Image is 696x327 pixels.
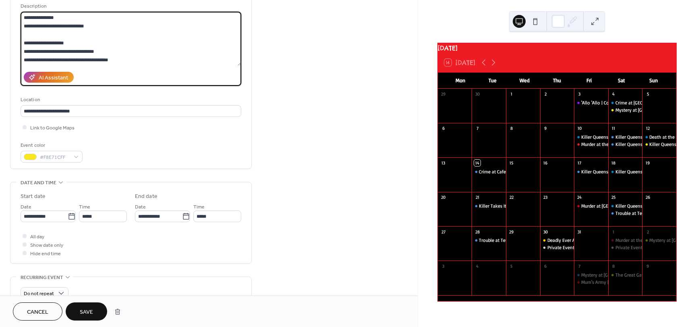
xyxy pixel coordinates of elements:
div: Killer Takes It All | Railway Mystery [472,203,506,210]
div: Wed [509,73,541,89]
div: 8 [508,125,514,131]
div: Mon [444,73,476,89]
div: Murder at Gatsby Manor | Criminal Cabaret [574,203,608,210]
div: 29 [440,91,446,97]
div: 2 [543,91,549,97]
div: Private Event [608,244,642,251]
div: 11 [611,125,617,131]
span: Show date only [30,241,63,250]
span: #F8E71CFF [40,153,70,162]
span: Time [79,203,90,211]
div: Private Event [547,244,574,251]
div: Crime at Clue-Doh Manor | Railway Mystery [608,100,642,106]
span: Date and time [21,179,56,187]
button: Cancel [13,302,62,321]
div: 'Allo 'Allo | Comedy Dining Experience [574,100,608,106]
div: Killer Queens - Night at the Museum | Railway Mystery [581,169,693,175]
div: 5 [508,263,514,269]
div: AI Assistant [39,74,68,82]
span: Link to Google Maps [30,124,75,132]
div: Trouble at Terror Towers | Railway Mystery [472,237,506,244]
div: 16 [543,160,549,166]
div: Murder at the Moulin Rouge | Criminal Cabaret [608,237,642,244]
div: Killer Takes It All | Railway Mystery [479,203,550,210]
div: Murder at [GEOGRAPHIC_DATA] | Criminal Cabaret [581,203,681,210]
button: AI Assistant [24,72,74,83]
div: 6 [543,263,549,269]
div: 13 [440,160,446,166]
div: 10 [576,125,582,131]
div: Sat [605,73,638,89]
div: Tue [476,73,509,89]
div: Killer Queens - Murder at the Museum | Railway Mystery [608,203,642,210]
div: Mystery at Bludgeonton Manor | Railway Mystery [574,272,608,279]
div: 8 [611,263,617,269]
div: 7 [576,263,582,269]
div: 12 [644,125,650,131]
span: Time [193,203,205,211]
div: 3 [440,263,446,269]
div: Start date [21,192,46,201]
div: Fri [573,73,605,89]
div: Killer Queens - Night at the Museum | Interactive Investigation [642,141,676,148]
div: Mum's Army | Criminal Cabaret [581,279,643,286]
div: Description [21,2,240,10]
div: Killer Queens - Night at the Museum | Railway Mystery [608,169,642,175]
div: Murder at the [GEOGRAPHIC_DATA] | Criminal Cabaret [581,141,690,148]
div: Trouble at Terror Towers | Railway Mystery [479,237,566,244]
div: Murder at the Moulin Rouge | Criminal Cabaret [574,141,608,148]
div: 31 [576,229,582,235]
span: Date [135,203,146,211]
div: 19 [644,160,650,166]
div: 6 [440,125,446,131]
div: 28 [474,229,480,235]
div: Deadly Ever After | Interactive Investigation [547,237,636,244]
div: Private Event [615,244,642,251]
div: Killer Queens - Night at the Museum | Railway Mystery [608,141,642,148]
div: Killer Queens - Night at the Museum | Railway Mystery [608,134,642,141]
div: 1 [611,229,617,235]
div: Killer Queens - Night at the Museum | Railway Mystery [574,169,608,175]
div: 7 [474,125,480,131]
div: Deadly Ever After | Interactive Investigation [540,237,574,244]
div: Sun [638,73,670,89]
div: The Great Gatsby Mystery | Interactive Investigation [608,272,642,279]
div: Crime at Cafe [PERSON_NAME] | Railway Mystery [479,169,578,175]
span: Date [21,203,31,211]
span: Hide end time [30,250,61,258]
div: 9 [644,263,650,269]
div: Location [21,96,240,104]
div: 20 [440,194,446,200]
div: Crime at Cafe Rene | Railway Mystery [472,169,506,175]
div: Mystery at Bludgeonton Manor | Interactive Investigation [642,237,676,244]
span: Recurring event [21,273,63,282]
div: [DATE] [438,43,676,53]
div: 5 [644,91,650,97]
div: End date [135,192,157,201]
div: 27 [440,229,446,235]
div: 4 [474,263,480,269]
div: Event color [21,141,81,150]
div: Mum's Army | Criminal Cabaret [574,279,608,286]
div: Trouble at Terror Towers | Railway Mystery [608,210,642,217]
div: Death at the Rock and Roll Diner | Railway Mystery [642,134,676,141]
div: Mystery at Bludgeonton Manor | Interactive Investigation [608,107,642,114]
div: Killer Queens - Night at the Museum | Railway Mystery [581,134,693,141]
div: 24 [576,194,582,200]
div: 17 [576,160,582,166]
div: Mystery at [GEOGRAPHIC_DATA] | Railway Mystery [581,272,684,279]
div: Killer Queens - Night at the Museum | Railway Mystery [574,134,608,141]
div: 25 [611,194,617,200]
div: 30 [543,229,549,235]
div: 2 [644,229,650,235]
div: Thu [541,73,573,89]
div: 18 [611,160,617,166]
div: 'Allo 'Allo | Comedy Dining Experience [581,100,658,106]
span: All day [30,233,44,241]
div: 26 [644,194,650,200]
div: 1 [508,91,514,97]
div: 15 [508,160,514,166]
span: Save [80,308,93,317]
div: 4 [611,91,617,97]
